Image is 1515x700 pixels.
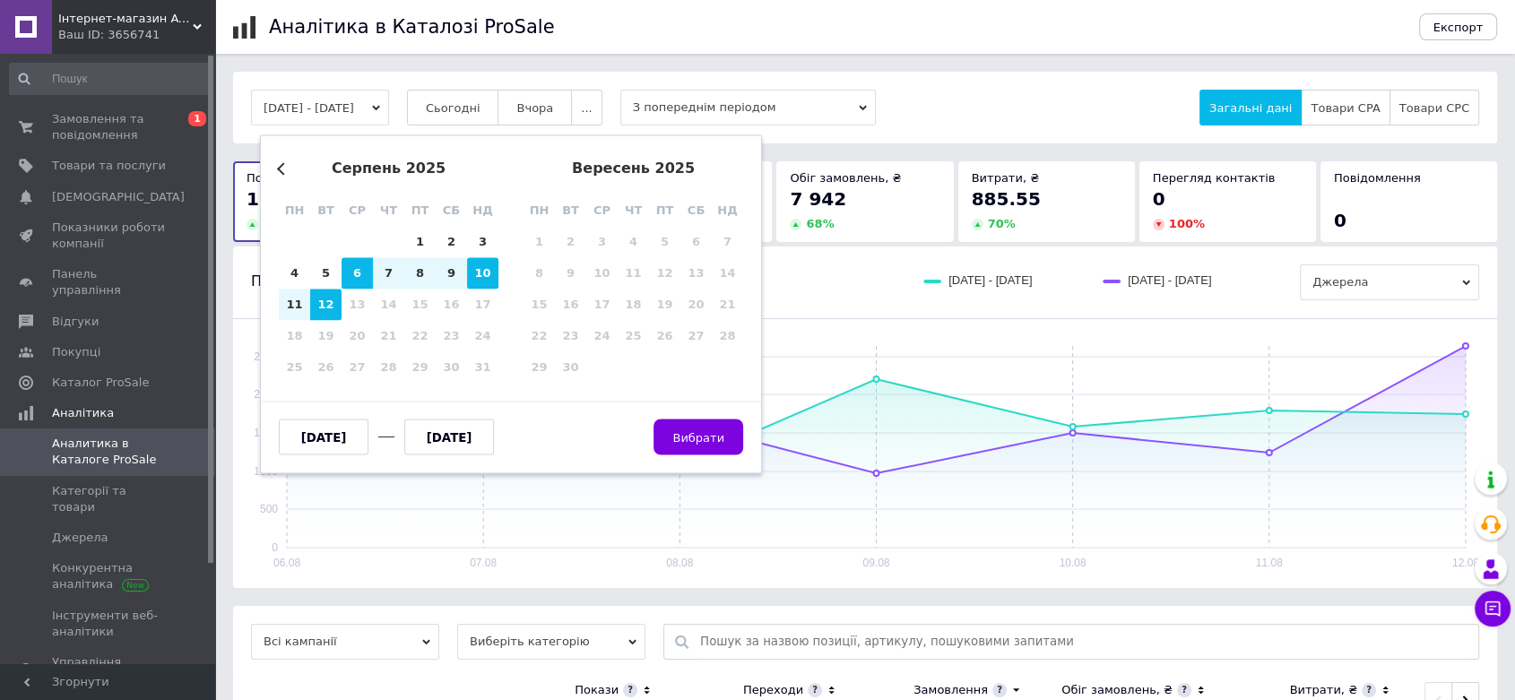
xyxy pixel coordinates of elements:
div: вт [310,195,342,227]
div: ср [342,195,373,227]
text: 08.08 [666,557,693,569]
input: Пошук [9,63,211,95]
div: Not available вівторок, 19-е серпня 2025 р. [310,321,342,352]
div: Not available п’ятниця, 19-е вересня 2025 р. [649,290,680,321]
button: Previous Month [277,162,290,175]
div: Not available понеділок, 8-е вересня 2025 р. [524,258,555,290]
div: сб [680,195,712,227]
div: Not available субота, 23-є серпня 2025 р. [436,321,467,352]
span: Витрати, ₴ [972,171,1040,185]
span: Джерела [52,530,108,546]
text: 09.08 [862,557,889,569]
span: 7 942 [790,188,846,210]
span: Джерела [1300,264,1479,300]
span: Панель управління [52,266,166,298]
span: [DEMOGRAPHIC_DATA] [52,189,185,205]
span: Управління сайтом [52,654,166,687]
div: Not available четвер, 18-е вересня 2025 р. [618,290,649,321]
div: Choose п’ятниця, 8-е серпня 2025 р. [404,258,436,290]
span: Перегляд контактів [1153,171,1276,185]
div: Not available п’ятниця, 12-е вересня 2025 р. [649,258,680,290]
div: Покази [575,682,619,698]
div: чт [618,195,649,227]
button: Сьогодні [407,90,499,125]
div: нд [712,195,743,227]
div: Not available неділя, 14-е вересня 2025 р. [712,258,743,290]
div: пн [524,195,555,227]
div: month 2025-08 [279,227,498,384]
text: 06.08 [273,557,300,569]
div: Not available вівторок, 9-е вересня 2025 р. [555,258,586,290]
div: Not available неділя, 7-е вересня 2025 р. [712,227,743,258]
div: Not available п’ятниця, 5-е вересня 2025 р. [649,227,680,258]
span: Експорт [1433,21,1484,34]
div: Переходи [743,682,803,698]
div: чт [373,195,404,227]
span: Загальні дані [1209,101,1292,115]
div: Not available субота, 27-е вересня 2025 р. [680,321,712,352]
span: Вибрати [672,430,724,444]
span: Конкурентна аналітика [52,560,166,592]
div: Not available четвер, 11-е вересня 2025 р. [618,258,649,290]
div: вт [555,195,586,227]
div: Not available неділя, 21-е вересня 2025 р. [712,290,743,321]
text: 10.08 [1059,557,1086,569]
div: серпень 2025 [279,160,498,177]
div: Not available п’ятниця, 29-е серпня 2025 р. [404,352,436,384]
div: Choose вівторок, 12-е серпня 2025 р. [310,290,342,321]
div: Choose неділя, 3-є серпня 2025 р. [467,227,498,258]
div: вересень 2025 [524,160,743,177]
button: Вчора [498,90,572,125]
div: Not available субота, 30-е серпня 2025 р. [436,352,467,384]
input: Пошук за назвою позиції, артикулу, пошуковими запитами [700,625,1469,659]
span: Інструменти веб-аналітики [52,608,166,640]
div: пт [649,195,680,227]
div: нд [467,195,498,227]
div: Not available субота, 6-е вересня 2025 р. [680,227,712,258]
div: Not available середа, 17-е вересня 2025 р. [586,290,618,321]
div: Not available субота, 16-е серпня 2025 р. [436,290,467,321]
div: Not available вівторок, 2-е вересня 2025 р. [555,227,586,258]
div: Not available вівторок, 30-е вересня 2025 р. [555,352,586,384]
button: Загальні дані [1199,90,1302,125]
text: 07.08 [470,557,497,569]
div: пт [404,195,436,227]
span: Відгуки [52,314,99,330]
span: Сьогодні [426,101,480,115]
span: 100 % [1169,217,1205,230]
div: month 2025-09 [524,227,743,384]
div: Not available неділя, 17-е серпня 2025 р. [467,290,498,321]
div: Not available понеділок, 15-е вересня 2025 р. [524,290,555,321]
text: 12.08 [1452,557,1479,569]
div: Not available п’ятниця, 15-е серпня 2025 р. [404,290,436,321]
div: Not available середа, 27-е серпня 2025 р. [342,352,373,384]
div: Not available субота, 20-е вересня 2025 р. [680,290,712,321]
div: Not available четвер, 21-е серпня 2025 р. [373,321,404,352]
text: 11.08 [1256,557,1283,569]
div: Not available п’ятниця, 22-е серпня 2025 р. [404,321,436,352]
span: 11 364 [247,188,316,210]
span: 0 [1153,188,1165,210]
span: 1 [188,111,206,126]
span: Товари CPA [1311,101,1380,115]
div: Not available неділя, 28-е вересня 2025 р. [712,321,743,352]
span: 885.55 [972,188,1041,210]
div: Choose субота, 9-е серпня 2025 р. [436,258,467,290]
div: Choose середа, 6-е серпня 2025 р. [342,258,373,290]
div: Not available понеділок, 25-е серпня 2025 р. [279,352,310,384]
div: Ваш ID: 3656741 [58,27,215,43]
span: Всі кампанії [251,624,439,660]
span: З попереднім періодом [620,90,876,125]
div: Choose субота, 2-е серпня 2025 р. [436,227,467,258]
div: сб [436,195,467,227]
button: Експорт [1419,13,1498,40]
h1: Аналітика в Каталозі ProSale [269,16,554,38]
div: Not available п’ятниця, 26-е вересня 2025 р. [649,321,680,352]
span: 0 [1334,210,1346,231]
div: Choose неділя, 10-е серпня 2025 р. [467,258,498,290]
div: Not available середа, 13-е серпня 2025 р. [342,290,373,321]
span: Категорії та товари [52,483,166,515]
div: Not available неділя, 31-е серпня 2025 р. [467,352,498,384]
span: Товари CPC [1399,101,1469,115]
div: Not available понеділок, 1-е вересня 2025 р. [524,227,555,258]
